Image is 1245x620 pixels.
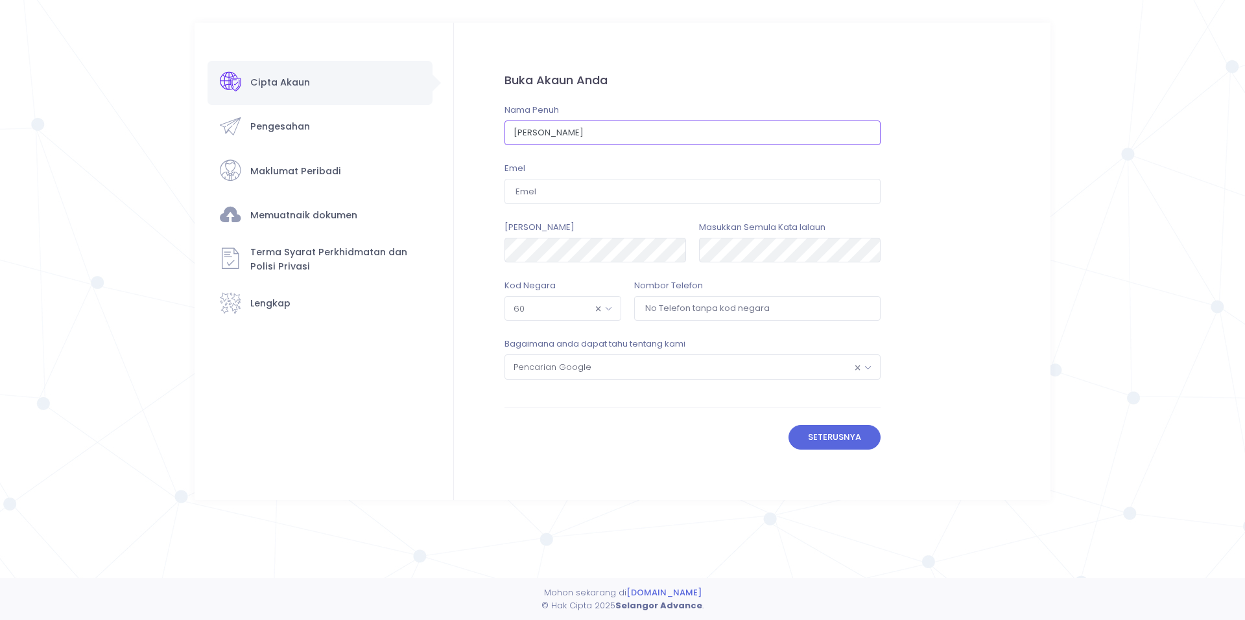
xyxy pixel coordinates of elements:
span: Remove all items [854,359,860,376]
span: 60 [505,297,621,320]
label: Nombor Telefon [634,279,703,292]
input: No Telefon tanpa kod negara [634,296,881,321]
label: Emel [504,162,525,175]
strong: Selangor Advance [615,599,702,612]
span: 60 [504,296,621,321]
label: [PERSON_NAME] [504,221,575,234]
button: Seterusnya [788,425,881,450]
label: Bagaimana anda dapat tahu tentang kami [504,338,685,350]
label: Nama Penuh [504,104,559,117]
a: [DOMAIN_NAME] [626,586,702,599]
input: Nama Penuh seperti di dalam IC/Pasport [504,121,881,145]
span: Pencarian Google [505,355,880,378]
input: Emel [504,179,881,203]
span: Remove all items [595,300,601,317]
label: Masukkan Semula Kata lalaun [699,221,825,234]
div: Buka Akaun Anda [504,71,881,89]
span: Pencarian Google [504,354,881,379]
label: Kod Negara [504,279,556,292]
